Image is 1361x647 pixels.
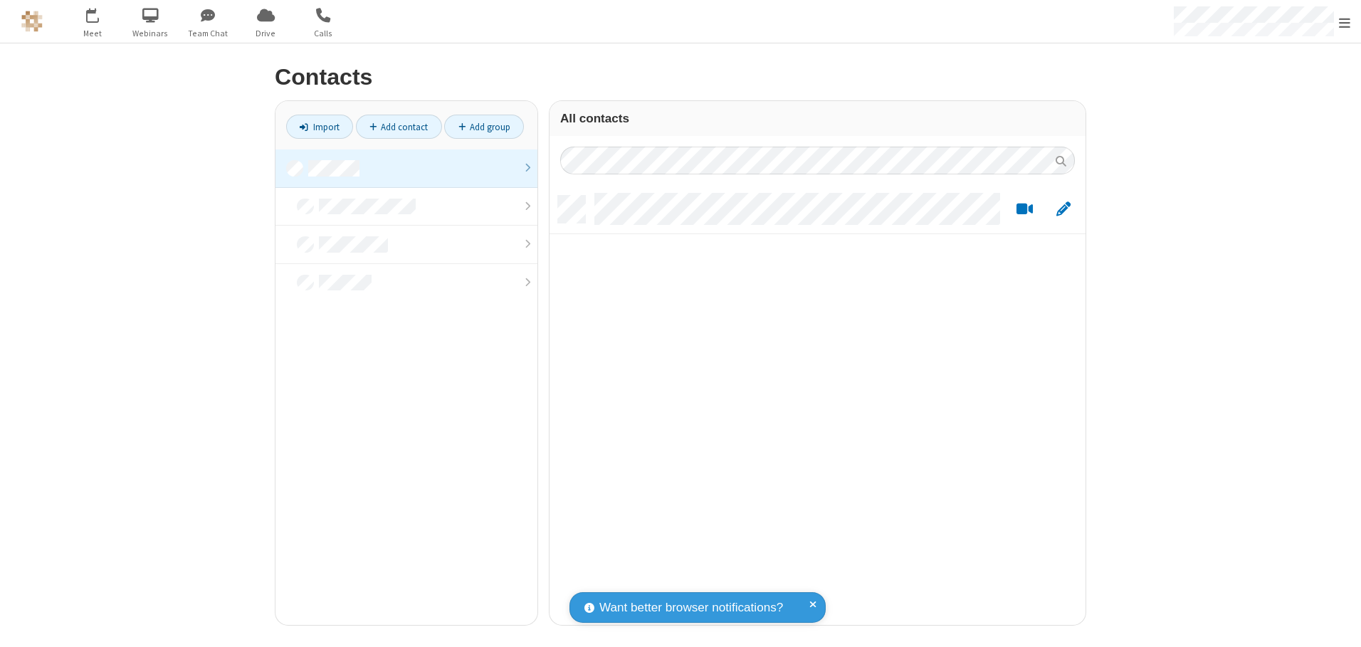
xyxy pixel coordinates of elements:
button: Start a video meeting [1011,201,1039,219]
span: Meet [66,27,120,40]
img: QA Selenium DO NOT DELETE OR CHANGE [21,11,43,32]
a: Add contact [356,115,442,139]
div: grid [550,185,1086,625]
span: Calls [297,27,350,40]
a: Import [286,115,353,139]
h3: All contacts [560,112,1075,125]
span: Team Chat [182,27,235,40]
a: Add group [444,115,524,139]
span: Want better browser notifications? [599,599,783,617]
span: Drive [239,27,293,40]
div: 5 [96,8,105,19]
span: Webinars [124,27,177,40]
iframe: Chat [1325,610,1350,637]
button: Edit [1049,201,1077,219]
h2: Contacts [275,65,1086,90]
